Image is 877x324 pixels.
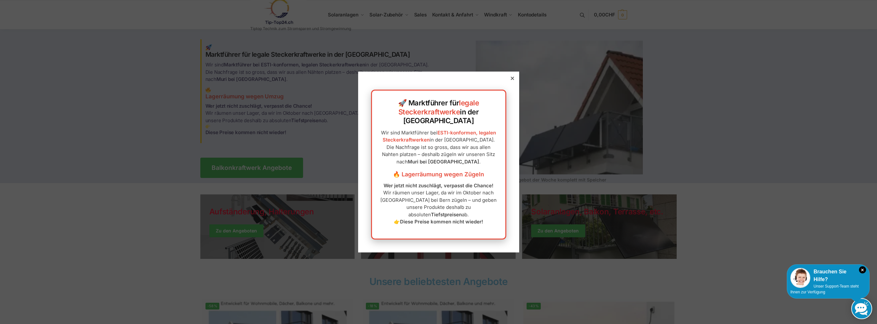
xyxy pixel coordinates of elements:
p: Wir sind Marktführer bei in der [GEOGRAPHIC_DATA]. Die Nachfrage ist so gross, dass wir aus allen... [378,129,499,166]
i: Schließen [859,266,866,273]
strong: Tiefstpreisen [431,211,462,218]
a: ESTI-konformen, legalen Steckerkraftwerken [383,130,496,143]
div: Brauchen Sie Hilfe? [790,268,866,283]
strong: Muri bei [GEOGRAPHIC_DATA] [408,159,479,165]
span: Unser Support-Team steht Ihnen zur Verfügung [790,284,859,294]
strong: Diese Preise kommen nicht wieder! [400,219,483,225]
img: Customer service [790,268,810,288]
p: Wir räumen unser Lager, da wir im Oktober nach [GEOGRAPHIC_DATA] bei Bern zügeln – und geben unse... [378,182,499,226]
strong: Wer jetzt nicht zuschlägt, verpasst die Chance! [384,182,493,189]
a: legale Steckerkraftwerke [398,99,479,116]
h3: 🔥 Lagerräumung wegen Zügeln [378,170,499,179]
h2: 🚀 Marktführer für in der [GEOGRAPHIC_DATA] [378,99,499,125]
